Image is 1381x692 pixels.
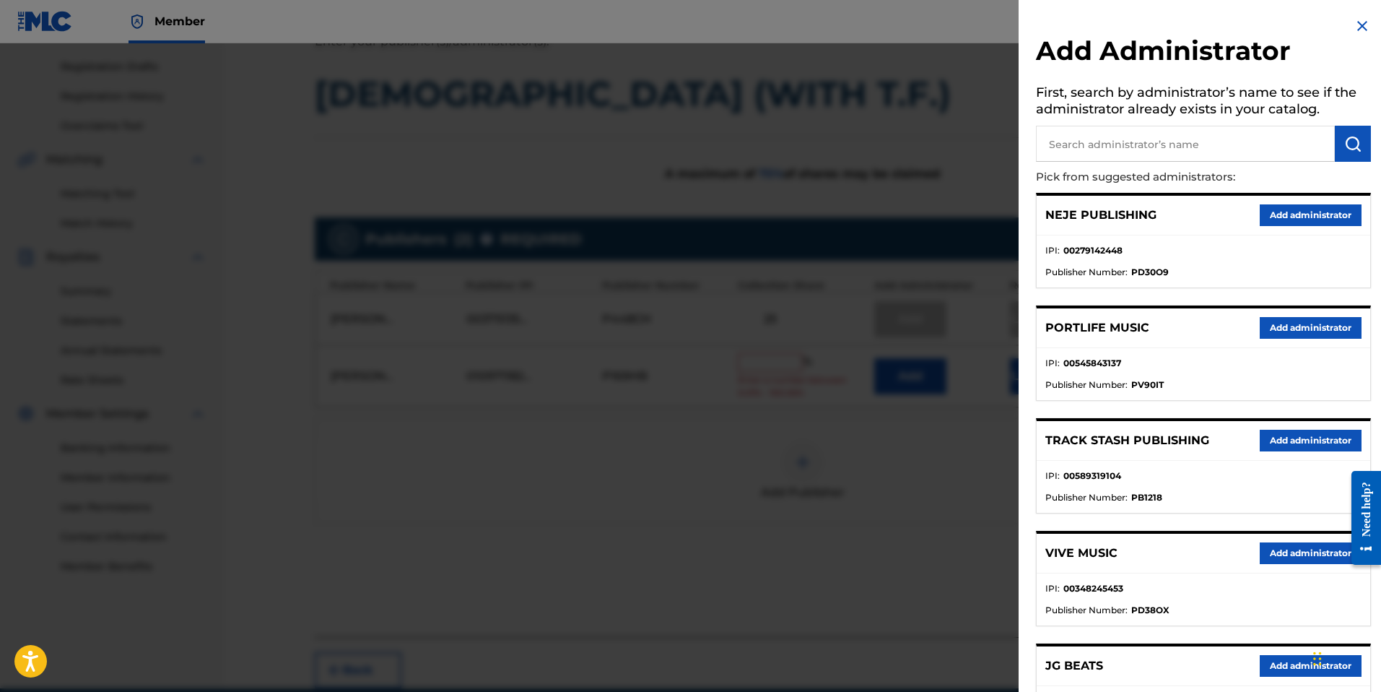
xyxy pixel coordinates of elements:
button: Add administrator [1260,542,1362,564]
button: Add administrator [1260,655,1362,677]
img: MLC Logo [17,11,73,32]
p: TRACK STASH PUBLISHING [1045,432,1209,449]
img: Search Works [1344,135,1362,152]
h2: Add Administrator [1036,35,1371,72]
strong: 00545843137 [1063,357,1121,370]
span: Member [154,13,205,30]
strong: 00279142448 [1063,244,1123,257]
button: Add administrator [1260,430,1362,451]
p: NEJE PUBLISHING [1045,207,1156,224]
strong: PD30O9 [1131,266,1169,279]
button: Add administrator [1260,204,1362,226]
strong: PV90IT [1131,379,1164,392]
span: Publisher Number : [1045,266,1128,279]
span: IPI : [1045,357,1060,370]
p: PORTLIFE MUSIC [1045,319,1149,337]
span: Publisher Number : [1045,379,1128,392]
button: Add administrator [1260,317,1362,339]
iframe: Chat Widget [1309,623,1381,692]
p: JG BEATS [1045,657,1103,675]
strong: 00589319104 [1063,470,1121,483]
p: Pick from suggested administrators: [1036,162,1289,193]
p: VIVE MUSIC [1045,545,1118,562]
span: IPI : [1045,470,1060,483]
div: Drag [1313,637,1322,680]
span: Publisher Number : [1045,604,1128,617]
iframe: Resource Center [1341,460,1381,576]
span: IPI : [1045,582,1060,595]
strong: 00348245453 [1063,582,1123,595]
span: IPI : [1045,244,1060,257]
strong: PB1218 [1131,491,1162,504]
input: Search administrator’s name [1036,126,1335,162]
strong: PD38OX [1131,604,1169,617]
h5: First, search by administrator’s name to see if the administrator already exists in your catalog. [1036,80,1371,126]
img: Top Rightsholder [128,13,146,30]
span: Publisher Number : [1045,491,1128,504]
